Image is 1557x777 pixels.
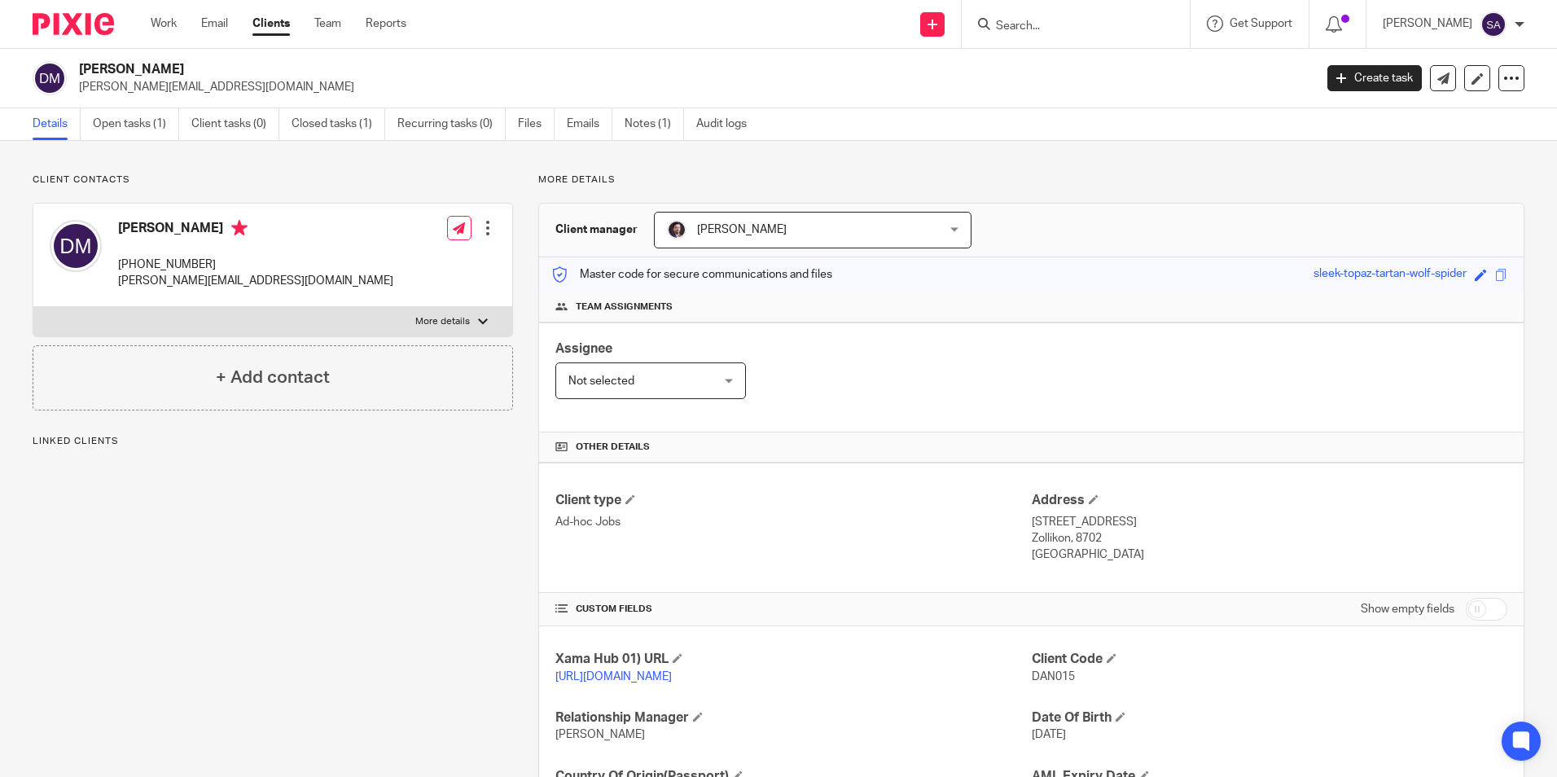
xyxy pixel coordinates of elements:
[151,15,177,32] a: Work
[555,709,1031,727] h4: Relationship Manager
[1327,65,1422,91] a: Create task
[33,435,513,448] p: Linked clients
[1032,729,1066,740] span: [DATE]
[1230,18,1292,29] span: Get Support
[366,15,406,32] a: Reports
[1361,601,1454,617] label: Show empty fields
[118,273,393,289] p: [PERSON_NAME][EMAIL_ADDRESS][DOMAIN_NAME]
[191,108,279,140] a: Client tasks (0)
[994,20,1141,34] input: Search
[33,13,114,35] img: Pixie
[79,79,1303,95] p: [PERSON_NAME][EMAIL_ADDRESS][DOMAIN_NAME]
[415,315,470,328] p: More details
[551,266,832,283] p: Master code for secure communications and files
[555,514,1031,530] p: Ad-hoc Jobs
[1314,266,1467,284] div: sleek-topaz-tartan-wolf-spider
[697,224,787,235] span: [PERSON_NAME]
[538,173,1524,187] p: More details
[1032,709,1507,727] h4: Date Of Birth
[252,15,290,32] a: Clients
[231,220,248,236] i: Primary
[667,220,686,239] img: Capture.PNG
[118,257,393,273] p: [PHONE_NUMBER]
[555,222,638,238] h3: Client manager
[79,61,1058,78] h2: [PERSON_NAME]
[555,651,1031,668] h4: Xama Hub 01) URL
[555,342,612,355] span: Assignee
[397,108,506,140] a: Recurring tasks (0)
[576,441,650,454] span: Other details
[1032,547,1507,563] p: [GEOGRAPHIC_DATA]
[1383,15,1472,32] p: [PERSON_NAME]
[1480,11,1507,37] img: svg%3E
[576,301,673,314] span: Team assignments
[93,108,179,140] a: Open tasks (1)
[625,108,684,140] a: Notes (1)
[118,220,393,240] h4: [PERSON_NAME]
[696,108,759,140] a: Audit logs
[555,492,1031,509] h4: Client type
[555,671,672,683] a: [URL][DOMAIN_NAME]
[33,61,67,95] img: svg%3E
[567,108,612,140] a: Emails
[216,365,330,390] h4: + Add contact
[292,108,385,140] a: Closed tasks (1)
[1032,530,1507,547] p: Zollikon, 8702
[555,729,645,740] span: [PERSON_NAME]
[518,108,555,140] a: Files
[33,108,81,140] a: Details
[1032,671,1075,683] span: DAN015
[314,15,341,32] a: Team
[1032,514,1507,530] p: [STREET_ADDRESS]
[1032,492,1507,509] h4: Address
[50,220,102,272] img: svg%3E
[555,603,1031,616] h4: CUSTOM FIELDS
[1032,651,1507,668] h4: Client Code
[201,15,228,32] a: Email
[33,173,513,187] p: Client contacts
[568,375,634,387] span: Not selected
